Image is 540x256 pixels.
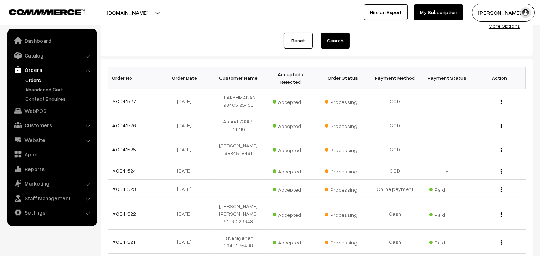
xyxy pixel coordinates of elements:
[213,67,265,89] th: Customer Name
[9,9,85,15] img: COMMMERCE
[9,192,95,205] a: Staff Management
[325,145,361,154] span: Processing
[9,104,95,117] a: WebPOS
[160,230,213,254] td: [DATE]
[369,67,421,89] th: Payment Method
[369,180,421,198] td: Online payment
[81,4,173,22] button: [DOMAIN_NAME]
[325,184,361,193] span: Processing
[429,209,465,219] span: Paid
[273,237,309,246] span: Accepted
[113,98,136,104] a: #OD41527
[421,137,473,161] td: -
[213,113,265,137] td: Anand 73388 74716
[472,4,535,22] button: [PERSON_NAME] s…
[473,67,526,89] th: Action
[160,180,213,198] td: [DATE]
[213,230,265,254] td: R Narayanan 99401 75438
[429,237,465,246] span: Paid
[429,184,465,193] span: Paid
[501,212,502,217] img: Menu
[501,148,502,152] img: Menu
[9,63,95,76] a: Orders
[113,122,136,128] a: #OD41526
[369,137,421,161] td: COD
[160,67,213,89] th: Order Date
[9,34,95,47] a: Dashboard
[273,209,309,219] span: Accepted
[369,198,421,230] td: Cash
[113,211,136,217] a: #OD41522
[9,206,95,219] a: Settings
[321,33,350,49] button: Search
[325,166,361,175] span: Processing
[9,163,95,175] a: Reports
[273,120,309,130] span: Accepted
[501,187,502,192] img: Menu
[421,89,473,113] td: -
[9,49,95,62] a: Catalog
[113,186,136,192] a: #OD41523
[489,23,520,29] a: More Options
[108,67,160,89] th: Order No
[501,124,502,128] img: Menu
[160,113,213,137] td: [DATE]
[113,146,136,152] a: #OD41525
[369,89,421,113] td: COD
[369,113,421,137] td: COD
[9,133,95,146] a: Website
[520,7,531,18] img: user
[414,4,463,20] a: My Subscription
[23,95,95,102] a: Contact Enquires
[501,240,502,245] img: Menu
[325,209,361,219] span: Processing
[325,96,361,106] span: Processing
[113,168,136,174] a: #OD41524
[113,239,135,245] a: #OD41521
[421,161,473,180] td: -
[23,76,95,84] a: Orders
[265,67,317,89] th: Accepted / Rejected
[160,198,213,230] td: [DATE]
[160,161,213,180] td: [DATE]
[160,137,213,161] td: [DATE]
[369,230,421,254] td: Cash
[9,177,95,190] a: Marketing
[213,198,265,230] td: [PERSON_NAME] [PERSON_NAME] 91760 29648
[160,89,213,113] td: [DATE]
[369,161,421,180] td: COD
[23,86,95,93] a: Abandoned Cart
[9,119,95,132] a: Customers
[501,169,502,174] img: Menu
[213,137,265,161] td: [PERSON_NAME] 98845 18491
[273,145,309,154] span: Accepted
[213,89,265,113] td: T.LAKSHMANAN 98405 25453
[364,4,408,20] a: Hire an Expert
[421,113,473,137] td: -
[421,67,473,89] th: Payment Status
[273,96,309,106] span: Accepted
[317,67,369,89] th: Order Status
[273,166,309,175] span: Accepted
[501,100,502,104] img: Menu
[325,237,361,246] span: Processing
[9,148,95,161] a: Apps
[325,120,361,130] span: Processing
[284,33,313,49] a: Reset
[9,7,72,16] a: COMMMERCE
[273,184,309,193] span: Accepted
